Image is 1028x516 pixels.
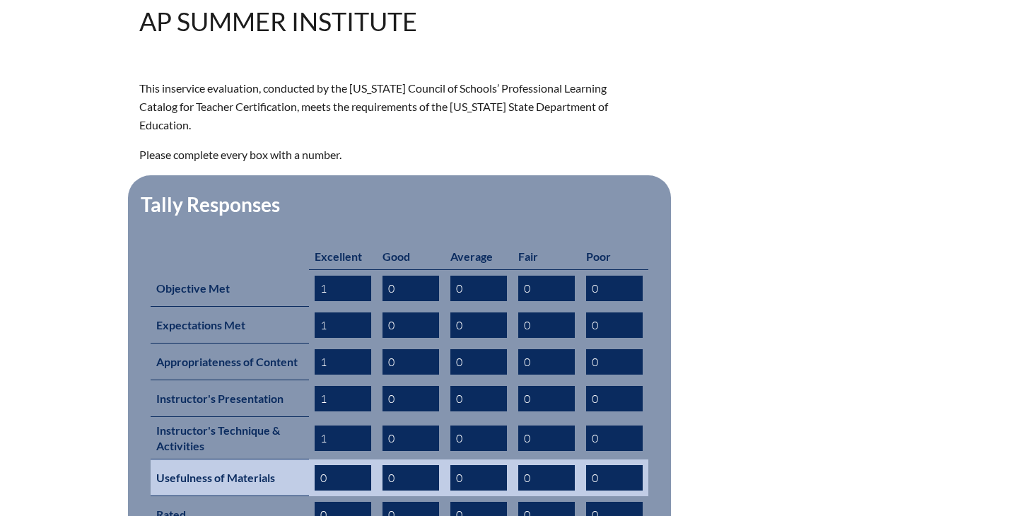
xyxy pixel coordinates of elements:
legend: Tally Responses [139,192,281,216]
th: Instructor's Technique & Activities [151,417,309,459]
h1: AP Summer Institute [139,8,604,34]
th: Fair [513,243,580,270]
p: Please complete every box with a number. [139,146,637,164]
th: Appropriateness of Content [151,344,309,380]
p: This inservice evaluation, conducted by the [US_STATE] Council of Schools’ Professional Learning ... [139,79,637,134]
th: Average [445,243,513,270]
th: Usefulness of Materials [151,459,309,496]
th: Excellent [309,243,377,270]
th: Instructor's Presentation [151,380,309,417]
th: Expectations Met [151,307,309,344]
th: Objective Met [151,269,309,307]
th: Poor [580,243,648,270]
th: Good [377,243,445,270]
